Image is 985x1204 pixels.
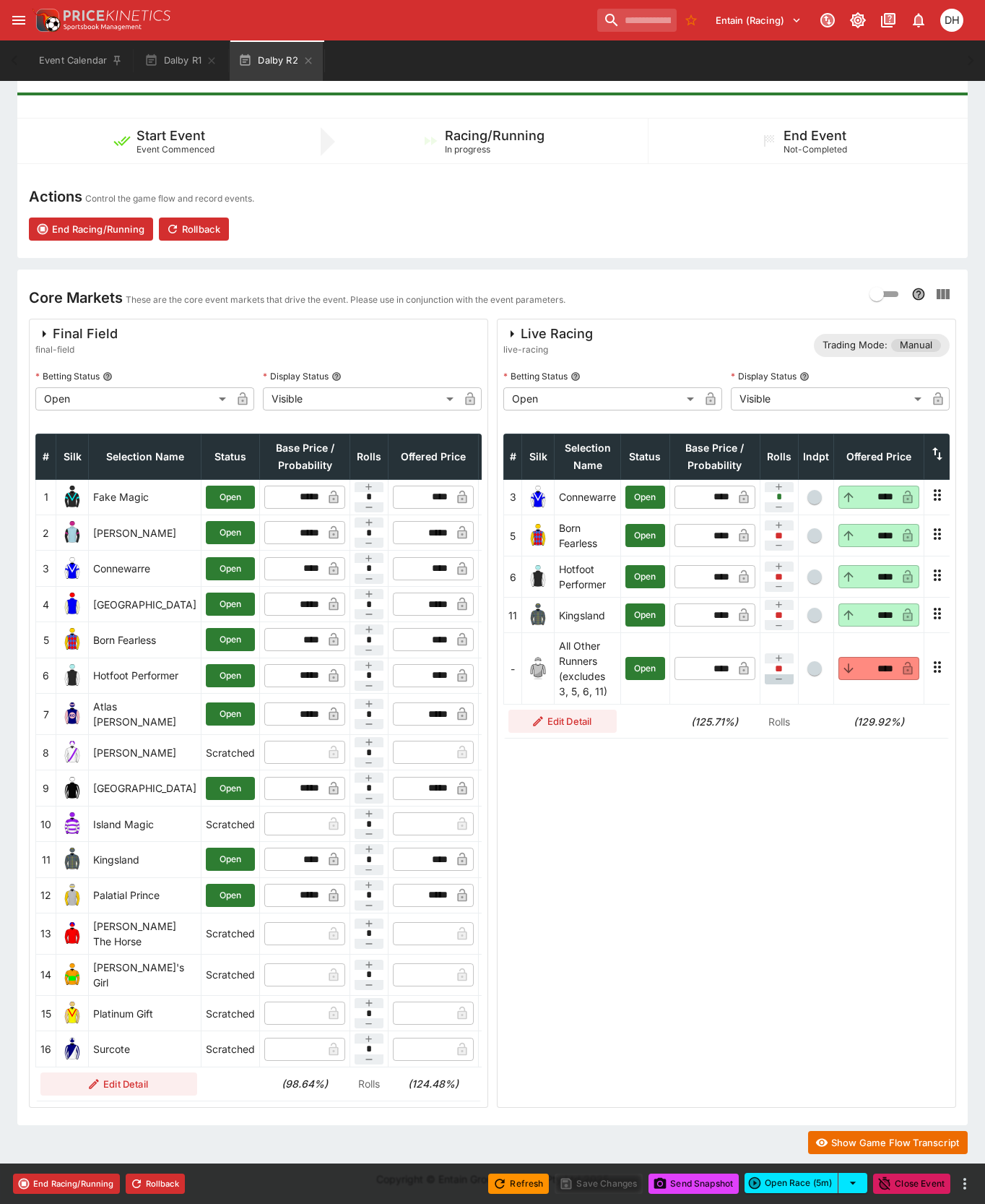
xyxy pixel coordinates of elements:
button: Open [206,593,255,616]
td: 2 [36,515,56,551]
img: runner 7 [61,702,84,726]
td: Hotfoot Performer [555,556,621,598]
th: # [36,434,56,479]
button: Rollback [159,218,229,241]
img: runner 11 [61,848,84,871]
button: No Bookmarks [680,9,703,32]
img: runner 14 [61,963,84,986]
td: [PERSON_NAME]'s Girl [89,954,201,995]
div: Open [35,387,231,410]
button: Notifications [906,7,932,33]
td: 1 [36,479,56,515]
h6: (125.71%) [674,714,755,729]
td: 11 [504,598,522,633]
td: 14 [36,954,56,995]
img: runner 6 [61,664,84,687]
button: Open [625,657,665,680]
button: Open [625,524,665,547]
p: Trading Mode: [823,338,888,353]
th: Selection Name [555,434,621,479]
span: live-racing [503,343,593,357]
td: [PERSON_NAME] [89,735,201,770]
span: Not-Completed [784,144,847,155]
span: In progress [445,144,490,155]
input: search [597,9,677,32]
button: Dalby R2 [230,40,322,81]
td: [PERSON_NAME] [89,515,201,551]
button: Open [625,486,665,509]
img: PriceKinetics [64,10,170,21]
td: 9 [36,770,56,806]
h4: Actions [29,187,82,206]
button: Open [206,486,255,509]
button: Edit Detail [508,710,617,733]
span: Event Commenced [136,144,214,155]
div: Visible [731,387,927,410]
button: Betting Status [103,371,113,382]
img: blank-silk.png [526,657,550,680]
div: Final Field [35,325,118,343]
th: Offered Price [389,434,479,479]
button: select merge strategy [838,1173,867,1193]
button: Dalby R1 [134,40,227,81]
button: more [956,1175,973,1192]
p: Betting Status [503,370,568,382]
td: 13 [36,913,56,954]
td: 8 [36,735,56,770]
button: Open [206,557,255,580]
p: Betting Status [35,370,100,382]
button: Open [206,521,255,544]
td: 16 [36,1031,56,1067]
p: These are the core event markets that drive the event. Please use in conjunction with the event p... [126,293,565,307]
img: runner 8 [61,741,84,764]
img: runner 13 [61,922,84,945]
img: PriceKinetics Logo [32,6,61,35]
td: 6 [36,658,56,693]
span: final-field [35,343,118,357]
td: 6 [504,556,522,598]
p: Scratched [206,1041,255,1057]
button: Betting Status [570,371,581,382]
p: Control the game flow and record events. [85,192,254,206]
button: Open [206,884,255,907]
h6: (124.48%) [393,1076,474,1091]
th: Silk [56,434,89,479]
td: 5 [504,515,522,556]
p: Rolls [355,1076,384,1091]
td: Connewarre [555,479,621,515]
p: Scratched [206,817,255,832]
div: Daniel Hooper [940,9,963,32]
p: Scratched [206,967,255,982]
td: Kingsland [555,598,621,633]
button: End Racing/Running [13,1174,120,1194]
img: runner 4 [61,593,84,616]
button: Show Game Flow Transcript [808,1131,968,1154]
img: runner 11 [526,603,550,627]
button: Display Status [799,371,810,382]
td: [GEOGRAPHIC_DATA] [89,770,201,806]
span: Manual [891,338,941,353]
th: Base Price / Probability [260,434,350,479]
img: runner 3 [61,557,84,580]
th: # [504,434,522,479]
td: 3 [504,479,522,515]
td: Atlas [PERSON_NAME] [89,694,201,735]
button: Display Status [331,371,342,382]
td: Surcote [89,1031,201,1067]
img: runner 9 [61,777,84,800]
th: Base Price / Probability [669,434,760,479]
td: [GEOGRAPHIC_DATA] [89,586,201,622]
p: Scratched [206,926,255,941]
td: 4 [36,586,56,622]
td: Kingsland [89,842,201,877]
td: Connewarre [89,551,201,586]
td: - [504,633,522,705]
button: Open Race (5m) [745,1173,838,1193]
button: Toggle light/dark mode [845,7,871,33]
div: split button [745,1173,867,1193]
td: 7 [36,694,56,735]
td: 15 [36,995,56,1031]
p: Rolls [764,714,794,729]
button: Select Tenant [707,9,810,32]
img: runner 2 [61,521,84,544]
